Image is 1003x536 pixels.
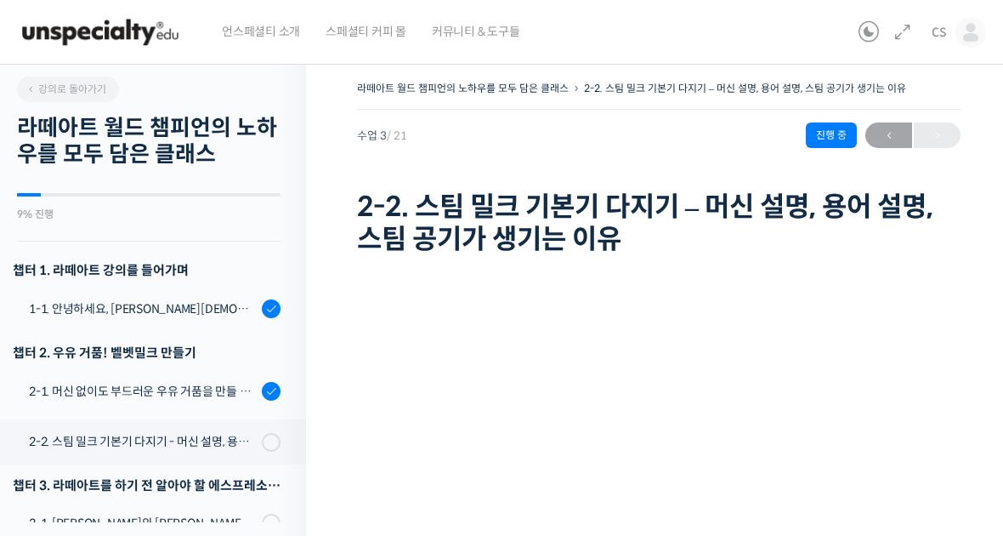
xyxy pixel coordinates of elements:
div: 챕터 2. 우유 거품! 벨벳밀크 만들기 [13,341,280,364]
div: 진행 중 [806,123,857,148]
div: 2-2. 스팀 밀크 기본기 다지기 - 머신 설명, 용어 설명, 스팀 공기가 생기는 이유 [29,432,257,451]
div: 2-1. 머신 없이도 부드러운 우유 거품을 만들 수 있어요 (프렌치 프레스) [29,382,257,401]
span: 수업 3 [357,130,407,141]
a: 2-2. 스팀 밀크 기본기 다지기 – 머신 설명, 용어 설명, 스팀 공기가 생기는 이유 [584,82,906,94]
span: ← [865,124,912,147]
a: 강의로 돌아가기 [17,77,119,102]
div: 챕터 3. 라떼아트를 하기 전 알아야 할 에스프레소 지식 [13,474,280,497]
a: ←이전 [865,123,912,148]
div: 9% 진행 [17,209,280,220]
h2: 라떼아트 월드 챔피언의 노하우를 모두 담은 클래스 [17,115,280,168]
h3: 챕터 1. 라떼아트 강의를 들어가며 [13,259,280,282]
span: CS [932,25,947,40]
span: / 21 [387,128,407,143]
div: 1-1. 안녕하세요, [PERSON_NAME][DEMOGRAPHIC_DATA][PERSON_NAME]입니다. [29,299,257,318]
h1: 2-2. 스팀 밀크 기본기 다지기 – 머신 설명, 용어 설명, 스팀 공기가 생기는 이유 [357,191,960,256]
div: 3-1. [PERSON_NAME]와 [PERSON_NAME], [PERSON_NAME]과 백플러싱이 라떼아트에 미치는 영향 [29,514,257,533]
span: 강의로 돌아가기 [25,83,106,95]
a: 라떼아트 월드 챔피언의 노하우를 모두 담은 클래스 [357,82,569,94]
